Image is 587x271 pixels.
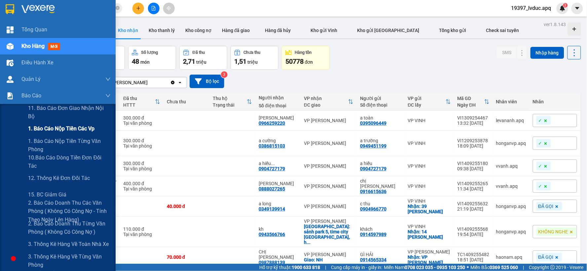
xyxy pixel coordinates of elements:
div: Mã GD [458,96,484,101]
div: xuân đạt [259,115,297,120]
span: Hỗ trợ kỹ thuật: [259,264,320,271]
span: 3. Thống kê hàng về toàn nhà xe [28,240,109,248]
div: 0904966770 [360,206,386,212]
strong: CHUYỂN PHÁT NHANH AN PHÚ QUÝ [15,5,62,27]
div: VP VINH [408,118,451,123]
div: HTTT [123,102,155,108]
span: aim [166,6,171,11]
span: 10.Báo cáo dòng tiền đơn đối tác [28,153,111,170]
button: Hàng tồn50778đơn [282,46,330,70]
span: ĐÃ GỌI [538,203,554,209]
span: close-circle [116,5,120,12]
span: KHÔNG NGHE [538,229,568,235]
span: Miền Nam [384,264,465,271]
strong: 0369 525 060 [490,265,518,270]
div: VP VINH [408,184,451,189]
span: ... [271,161,275,166]
div: honganvp.apq [496,229,526,234]
div: c thu [360,201,401,206]
span: ✓ [538,183,542,189]
span: ⚪️ [467,266,469,269]
div: 0395096449 [360,120,386,126]
div: VP [PERSON_NAME] [408,249,451,254]
div: 0349139914 [259,206,285,212]
button: file-add [148,3,160,14]
button: Bộ lọc [190,75,224,88]
div: a hiếu 0904727333 [259,161,297,166]
span: Điều hành xe [21,58,54,67]
div: 0888027265 [259,186,285,191]
div: VI1209253878 [458,138,490,143]
span: Hàng đã hủy [265,28,291,33]
div: 70.000 đ [167,254,206,260]
div: 09:38 [DATE] [458,166,490,171]
th: Toggle SortBy [209,93,255,111]
span: | [325,264,326,271]
span: Check sai tuyến [486,28,519,33]
div: 18:51 [DATE] [458,257,490,262]
span: 3 [564,3,567,8]
div: a trường [360,138,401,143]
span: 48 [132,57,139,65]
div: GÌ HẢI [360,252,401,257]
div: 0904727179 [360,166,386,171]
div: 110.000 đ [123,226,160,232]
span: 3. Thống kê hàng về từng văn phòng [28,253,111,269]
button: Nhập hàng [531,47,564,59]
div: Nhân viên [496,99,526,104]
div: VP [PERSON_NAME] [304,219,353,224]
div: levananh.apq [496,118,526,123]
strong: 0708 023 035 - 0935 103 250 [405,265,465,270]
span: Tổng Quan [21,25,47,34]
div: 0916615636 [360,189,386,194]
span: ... [307,240,311,245]
div: 0904727179 [259,166,285,171]
div: 18:09 [DATE] [458,143,490,149]
div: VP VINH [408,224,451,229]
div: Chưa thu [167,99,206,104]
button: Kho nhận [113,22,143,38]
span: 15. BC giảm giá [28,190,66,199]
button: Đã thu2,71 triệu [179,46,227,70]
div: 0386815103 [259,143,285,149]
div: Người nhận [259,95,297,100]
img: warehouse-icon [7,59,14,66]
span: Tổng kho gửi [439,28,466,33]
div: Tại văn phòng [123,166,160,171]
div: khách [360,226,401,232]
svg: Clear value [170,80,175,85]
div: 21:19 [DATE] [458,206,490,212]
div: 300.000 đ [123,161,160,166]
div: VP VINH [408,141,451,146]
th: Toggle SortBy [120,93,164,111]
button: caret-down [571,3,583,14]
span: ✓ [538,163,542,169]
div: a hiếu [360,161,401,166]
span: triệu [196,59,206,65]
div: Tại văn phòng [123,120,160,126]
span: Báo cáo [21,91,41,100]
button: aim [163,3,175,14]
span: down [105,77,111,82]
div: Giao: sảnh park 5, time city vĩnh tuy, hà nội [304,224,353,245]
div: VP VINH [408,198,451,204]
div: 0966259220 [259,120,285,126]
button: Hàng đã giao [217,22,255,38]
sup: 3 [563,3,568,8]
div: kh [259,226,297,232]
strong: 1900 633 818 [292,265,320,270]
img: warehouse-icon [7,43,14,50]
img: dashboard-icon [7,26,14,33]
button: Kho thanh lý [143,22,180,38]
div: Hàng tồn [295,50,312,55]
span: | [523,264,524,271]
div: 11:34 [DATE] [458,186,490,191]
div: 400.000 đ [123,181,160,186]
span: copyright [550,265,555,270]
div: VP [PERSON_NAME] [304,118,353,123]
div: CHỊ DUNG [259,249,297,260]
span: 1. Báo cáo nộp tiền các vp [28,124,94,133]
div: VP [PERSON_NAME] [304,252,353,257]
div: 0949451199 [360,143,386,149]
span: 2. Báo cáo doanh thu các văn phòng ( không có công nợ - tính theo ngày lên hàng) [28,199,111,223]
